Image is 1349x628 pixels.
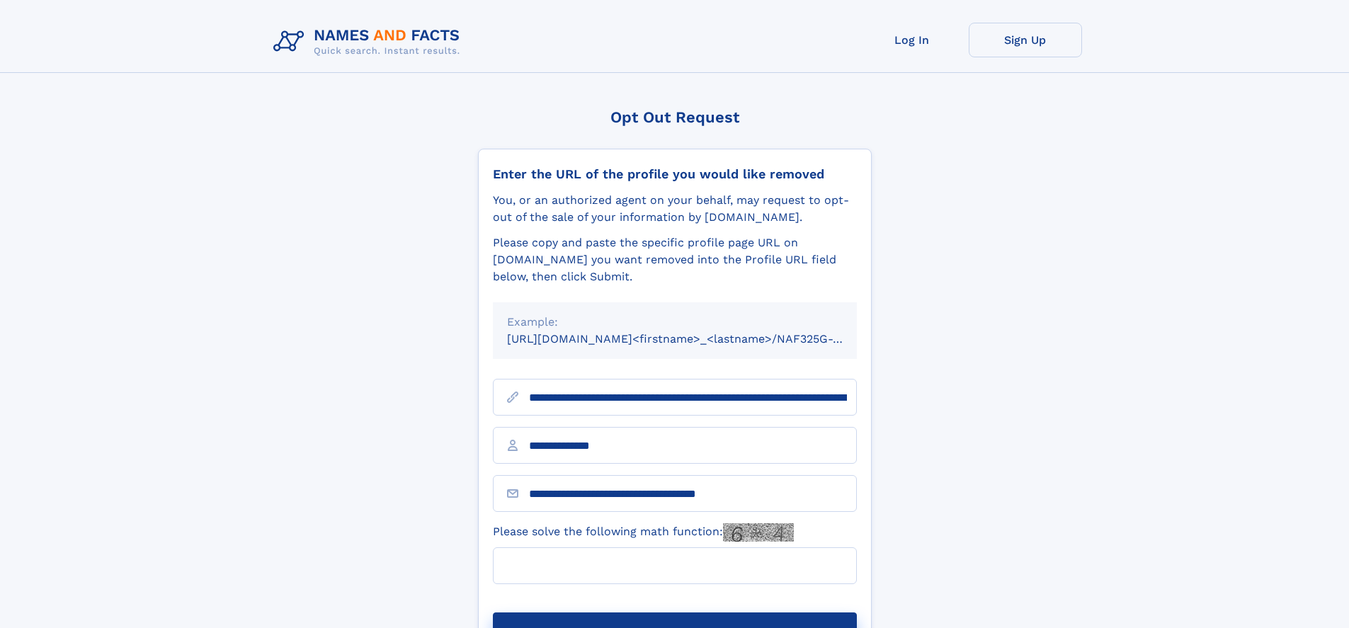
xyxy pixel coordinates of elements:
[507,332,884,346] small: [URL][DOMAIN_NAME]<firstname>_<lastname>/NAF325G-xxxxxxxx
[855,23,969,57] a: Log In
[493,192,857,226] div: You, or an authorized agent on your behalf, may request to opt-out of the sale of your informatio...
[493,166,857,182] div: Enter the URL of the profile you would like removed
[507,314,843,331] div: Example:
[493,234,857,285] div: Please copy and paste the specific profile page URL on [DOMAIN_NAME] you want removed into the Pr...
[493,523,794,542] label: Please solve the following math function:
[969,23,1082,57] a: Sign Up
[268,23,472,61] img: Logo Names and Facts
[478,108,872,126] div: Opt Out Request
